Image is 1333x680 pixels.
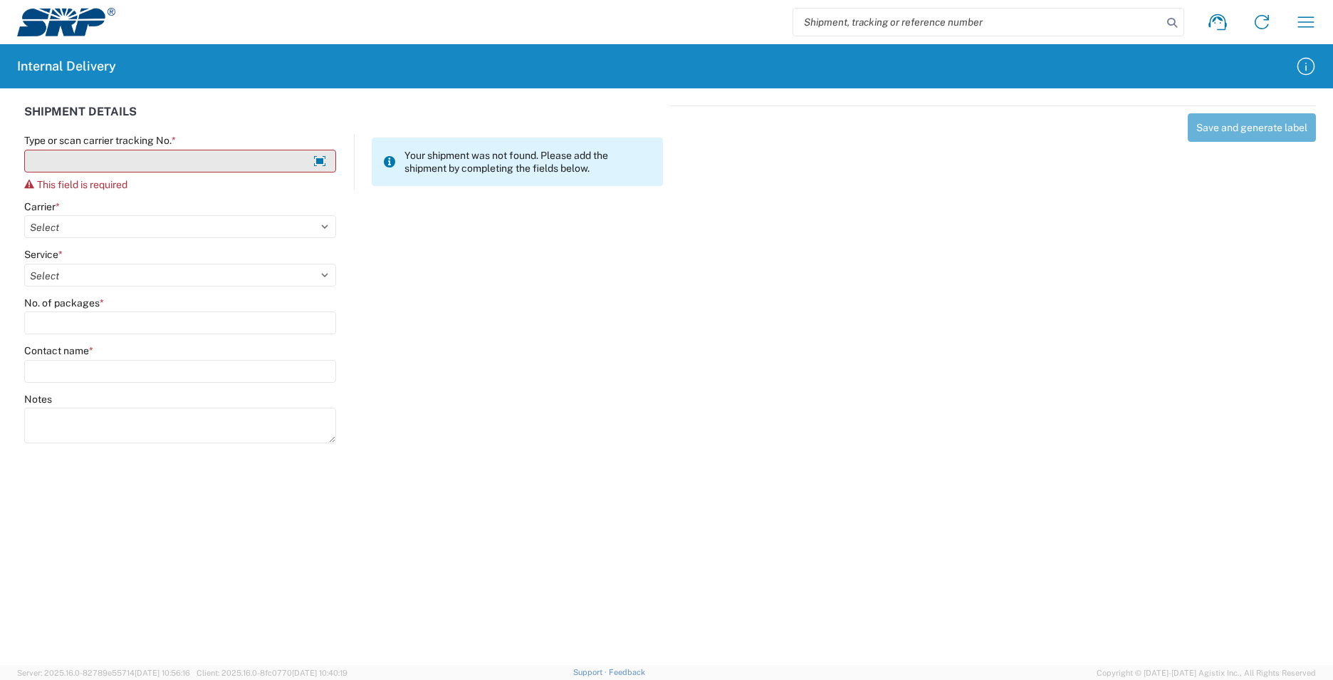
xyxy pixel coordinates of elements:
[24,105,663,134] div: SHIPMENT DETAILS
[24,134,176,147] label: Type or scan carrier tracking No.
[609,668,645,676] a: Feedback
[17,669,190,677] span: Server: 2025.16.0-82789e55714
[24,200,60,213] label: Carrier
[17,8,115,36] img: srp
[24,248,63,261] label: Service
[573,668,609,676] a: Support
[24,344,93,357] label: Contact name
[793,9,1162,36] input: Shipment, tracking or reference number
[17,58,116,75] h2: Internal Delivery
[24,297,104,309] label: No. of packages
[1097,666,1316,679] span: Copyright © [DATE]-[DATE] Agistix Inc., All Rights Reserved
[292,669,347,677] span: [DATE] 10:40:19
[135,669,190,677] span: [DATE] 10:56:16
[24,393,52,406] label: Notes
[197,669,347,677] span: Client: 2025.16.0-8fc0770
[37,179,127,190] span: This field is required
[404,149,652,175] span: Your shipment was not found. Please add the shipment by completing the fields below.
